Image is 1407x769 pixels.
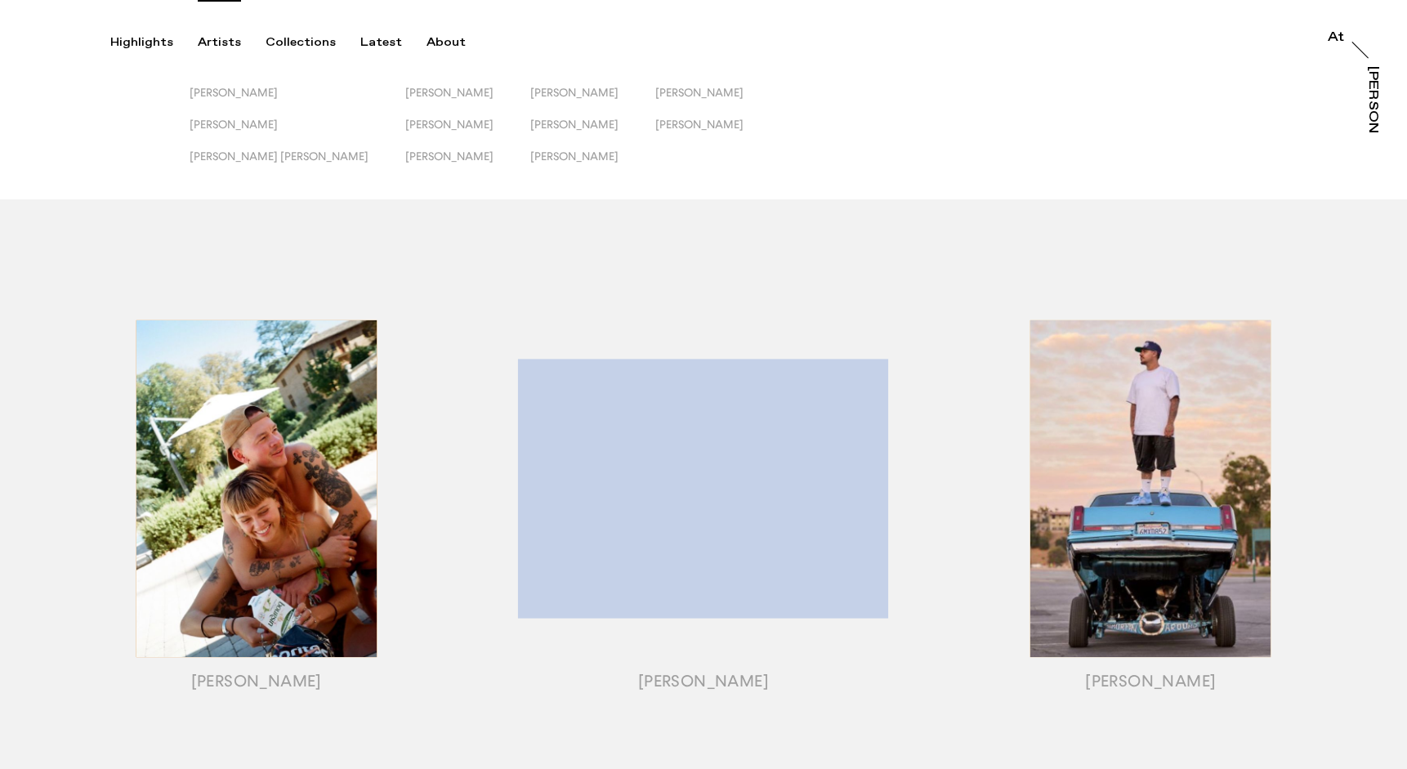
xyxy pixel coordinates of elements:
[190,118,405,150] button: [PERSON_NAME]
[110,35,198,50] button: Highlights
[655,118,744,131] span: [PERSON_NAME]
[530,150,619,163] span: [PERSON_NAME]
[530,118,619,131] span: [PERSON_NAME]
[405,86,494,99] span: [PERSON_NAME]
[530,150,655,181] button: [PERSON_NAME]
[198,35,241,50] div: Artists
[1366,66,1379,192] div: [PERSON_NAME]
[266,35,336,50] div: Collections
[530,118,655,150] button: [PERSON_NAME]
[190,150,368,163] span: [PERSON_NAME] [PERSON_NAME]
[655,86,780,118] button: [PERSON_NAME]
[190,86,278,99] span: [PERSON_NAME]
[427,35,490,50] button: About
[655,118,780,150] button: [PERSON_NAME]
[266,35,360,50] button: Collections
[190,86,405,118] button: [PERSON_NAME]
[530,86,655,118] button: [PERSON_NAME]
[360,35,402,50] div: Latest
[190,118,278,131] span: [PERSON_NAME]
[405,118,494,131] span: [PERSON_NAME]
[655,86,744,99] span: [PERSON_NAME]
[190,150,405,181] button: [PERSON_NAME] [PERSON_NAME]
[405,150,494,163] span: [PERSON_NAME]
[360,35,427,50] button: Latest
[1328,31,1344,47] a: At
[198,35,266,50] button: Artists
[427,35,466,50] div: About
[405,118,530,150] button: [PERSON_NAME]
[405,150,530,181] button: [PERSON_NAME]
[530,86,619,99] span: [PERSON_NAME]
[405,86,530,118] button: [PERSON_NAME]
[1363,66,1379,133] a: [PERSON_NAME]
[110,35,173,50] div: Highlights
